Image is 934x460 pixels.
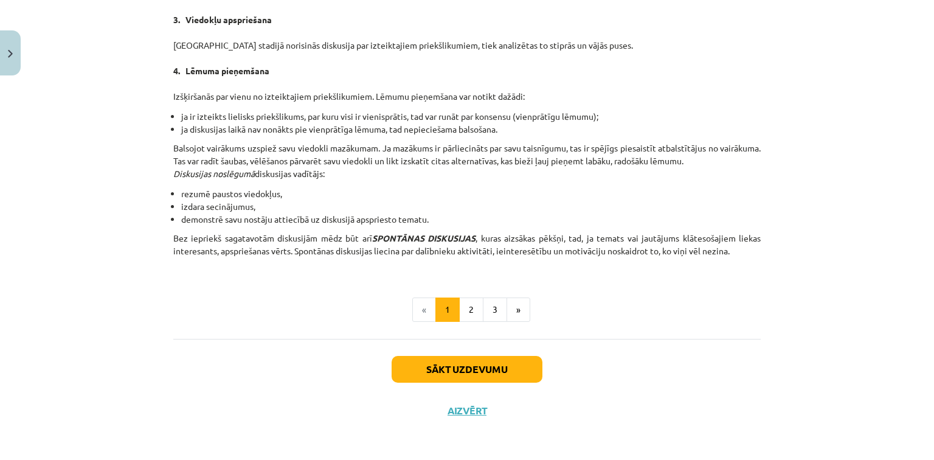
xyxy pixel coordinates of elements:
button: 1 [435,298,460,322]
em: SPONTĀNAS DISKUSIJAS [372,232,476,243]
button: Aizvērt [444,405,490,417]
nav: Page navigation example [173,298,761,322]
li: ja diskusijas laikā nav nonākts pie vienprātīga lēmuma, tad nepieciešama balsošana. [181,123,761,136]
li: demonstrē savu nostāju attiecībā uz diskusijā apspriesto tematu. [181,213,761,226]
li: rezumē paustos viedokļus, [181,187,761,200]
strong: 3. Viedokļu apspriešana [173,14,272,25]
p: Balsojot vairākums uzspiež savu viedokli mazākumam. Ja mazākums ir pārliecināts par savu taisnīgu... [173,142,761,180]
img: icon-close-lesson-0947bae3869378f0d4975bcd49f059093ad1ed9edebbc8119c70593378902aed.svg [8,50,13,58]
button: » [507,298,530,322]
li: ja ir izteikts lielisks priekšlikums, par kuru visi ir vienisprātis, tad var runāt par konsensu (... [181,110,761,123]
button: 3 [483,298,507,322]
button: 2 [459,298,483,322]
strong: 4. Lēmuma pieņemšana [173,65,269,76]
button: Sākt uzdevumu [392,356,542,383]
li: izdara secinājumus, [181,200,761,213]
p: Bez iepriekš sagatavotām diskusijām mēdz būt arī , kuras aizsākas pēkšņi, tad, ja temats vai jaut... [173,232,761,270]
em: Diskusijas noslēgumā [173,168,255,179]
